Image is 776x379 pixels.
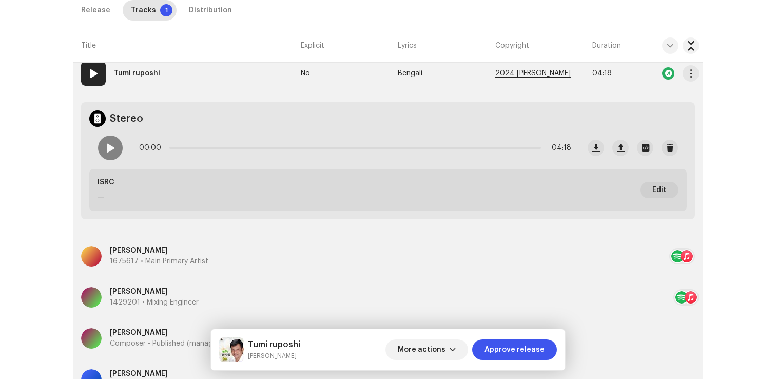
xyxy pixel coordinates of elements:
[110,256,208,267] p: 1675617 • Main Primary Artist
[301,41,324,51] span: Explicit
[484,339,545,360] span: Approve release
[248,351,300,361] small: Tumi ruposhi
[248,338,300,351] h5: Tumi ruposhi
[110,245,208,256] p: [PERSON_NAME]
[640,182,678,198] button: Edit
[472,339,557,360] button: Approve release
[110,328,315,338] p: [PERSON_NAME]
[495,70,571,78] span: 2024 Mizanur Rahman Badsha
[398,339,445,360] span: More actions
[592,41,621,51] span: Duration
[398,70,422,78] span: Bengali
[110,297,199,308] p: 1429201 • Mixing Engineer
[110,338,315,349] p: Composer • Published (managed by a publisher) • ANS Music
[652,180,666,200] span: Edit
[545,138,571,158] span: 04:18
[398,41,417,51] span: Lyrics
[592,70,612,77] span: 04:18
[385,339,468,360] button: More actions
[495,41,529,51] span: Copyright
[301,70,310,78] span: No
[219,337,244,362] img: 316203e4-8f62-4974-89d2-2a2b12388680
[110,287,199,297] p: [PERSON_NAME]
